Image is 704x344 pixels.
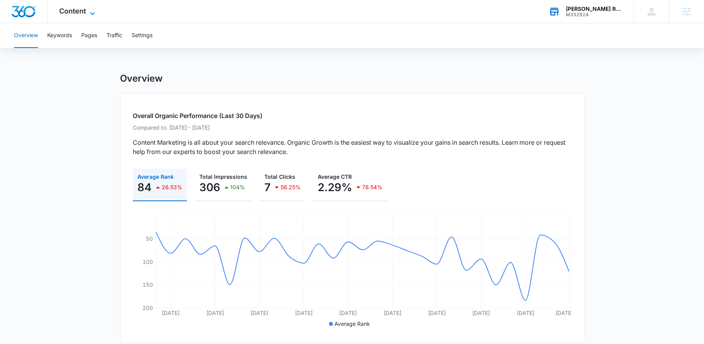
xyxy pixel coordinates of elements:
[199,181,220,193] p: 306
[318,181,352,193] p: 2.29%
[555,310,573,316] tspan: [DATE]
[162,185,182,190] p: 26.53%
[199,173,247,180] span: Total Impressions
[383,310,401,316] tspan: [DATE]
[264,173,295,180] span: Total Clicks
[120,73,163,84] h1: Overview
[146,235,152,242] tspan: 50
[428,310,445,316] tspan: [DATE]
[133,123,572,132] p: Compared to: [DATE] - [DATE]
[106,23,122,48] button: Traffic
[566,6,622,12] div: account name
[230,185,245,190] p: 104%
[339,310,357,316] tspan: [DATE]
[133,138,572,156] p: Content Marketing is all about your search relevance. Organic Growth is the easiest way to visual...
[295,310,312,316] tspan: [DATE]
[516,310,534,316] tspan: [DATE]
[59,7,86,15] span: Content
[47,23,72,48] button: Keywords
[206,310,224,316] tspan: [DATE]
[334,320,370,327] span: Average Rank
[137,173,174,180] span: Average Rank
[281,185,301,190] p: 56.25%
[142,258,152,265] tspan: 100
[137,181,152,193] p: 84
[142,305,152,311] tspan: 200
[250,310,268,316] tspan: [DATE]
[81,23,97,48] button: Pages
[362,185,382,190] p: 78.54%
[14,23,38,48] button: Overview
[566,12,622,17] div: account id
[142,281,152,288] tspan: 150
[133,111,572,120] h2: Overall Organic Performance (Last 30 Days)
[318,173,352,180] span: Average CTR
[472,310,490,316] tspan: [DATE]
[132,23,152,48] button: Settings
[264,181,271,193] p: 7
[162,310,180,316] tspan: [DATE]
